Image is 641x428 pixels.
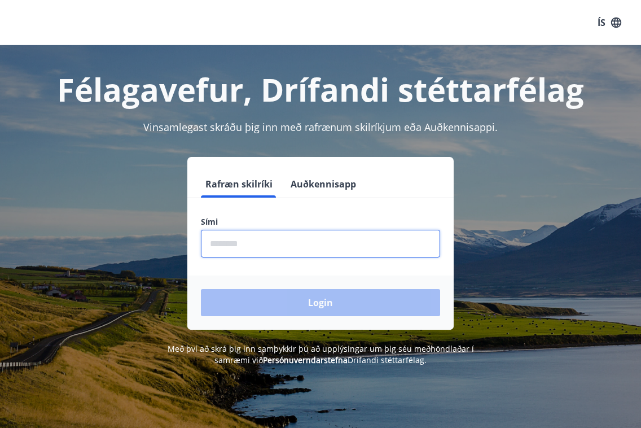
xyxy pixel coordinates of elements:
span: Vinsamlegast skráðu þig inn með rafrænum skilríkjum eða Auðkennisappi. [143,120,498,134]
button: Auðkennisapp [286,171,361,198]
button: Rafræn skilríki [201,171,277,198]
a: Persónuverndarstefna [263,355,348,365]
span: Með því að skrá þig inn samþykkir þú að upplýsingar um þig séu meðhöndlaðar í samræmi við Drífand... [168,343,474,365]
button: ÍS [591,12,627,33]
h1: Félagavefur, Drífandi stéttarfélag [14,68,627,111]
label: Sími [201,216,440,228]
